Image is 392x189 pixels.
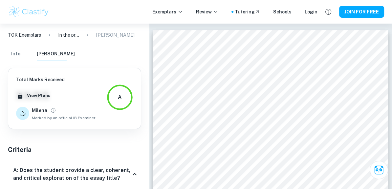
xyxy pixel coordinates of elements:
[273,8,292,15] a: Schools
[16,76,96,83] h6: Total Marks Received
[8,160,141,189] div: A: Does the student provide a clear, coherent, and critical exploration of the essay title?
[25,91,52,101] button: View Plans
[13,166,131,182] h6: A: Does the student provide a clear, coherent, and critical exploration of the essay title?
[118,93,122,101] div: A
[96,31,135,39] p: [PERSON_NAME]
[339,6,384,18] button: JOIN FOR FREE
[32,115,96,121] span: Marked by an official IB Examiner
[37,47,75,61] button: [PERSON_NAME]
[8,31,41,39] a: TOK Exemplars
[8,145,141,155] h5: Criteria
[8,5,50,18] img: Clastify logo
[305,8,317,15] a: Login
[235,8,260,15] a: Tutoring
[8,47,24,61] button: Info
[58,31,79,39] p: In the production of knowledge, are we too quick to dismiss anomalies? Discuss with reference to ...
[323,6,334,17] button: Help and Feedback
[370,161,388,179] button: Ask Clai
[196,8,218,15] p: Review
[49,106,58,115] button: View full profile
[32,107,47,114] h6: Milena
[152,8,183,15] p: Exemplars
